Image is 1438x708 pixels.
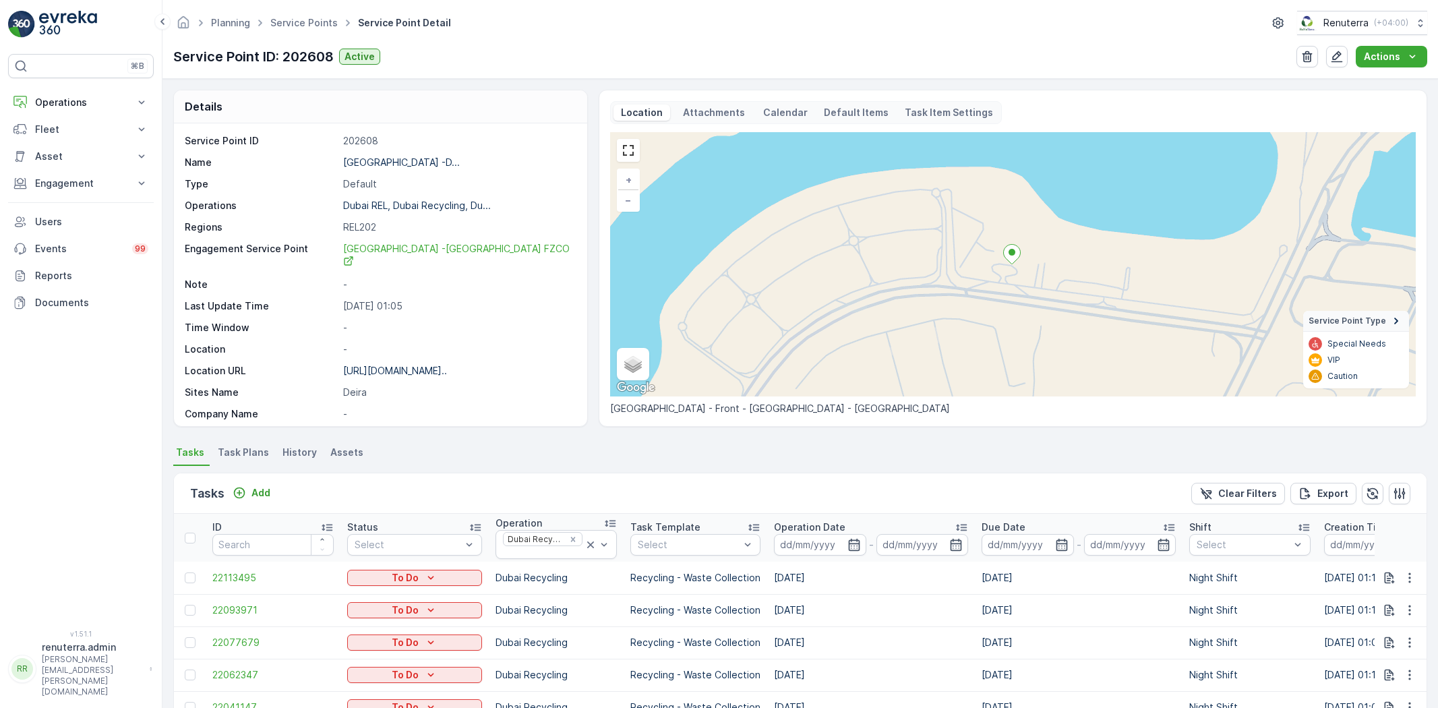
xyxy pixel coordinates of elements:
p: Engagement Service Point [185,242,338,270]
p: To Do [392,603,419,617]
p: Default [343,177,573,191]
p: [PERSON_NAME][EMAIL_ADDRESS][PERSON_NAME][DOMAIN_NAME] [42,654,143,697]
img: Google [613,379,658,396]
p: Shift [1189,521,1211,534]
td: [DATE] [975,626,1182,659]
button: Actions [1356,46,1427,67]
p: Events [35,242,124,256]
p: Recycling - Waste Collection [630,668,760,682]
p: Type [185,177,338,191]
span: Assets [330,446,363,459]
button: To Do [347,570,482,586]
a: Service Points [270,17,338,28]
p: Service Point ID [185,134,338,148]
p: - [1077,537,1081,553]
p: Deira [343,386,573,399]
a: Homepage [176,20,191,32]
summary: Service Point Type [1303,311,1409,332]
input: dd/mm/yyyy [1324,534,1416,556]
a: 22062347 [212,668,334,682]
span: + [626,174,632,185]
td: [DATE] [767,562,975,594]
span: Task Plans [218,446,269,459]
a: Zoom Out [618,190,638,210]
p: To Do [392,636,419,649]
p: Status [347,521,378,534]
p: Select [355,538,461,552]
p: Dubai Recycling [496,668,617,682]
button: To Do [347,635,482,651]
input: dd/mm/yyyy [982,534,1074,556]
p: Add [251,486,270,500]
span: v 1.51.1 [8,630,154,638]
a: 22093971 [212,603,334,617]
div: RR [11,658,33,680]
button: Fleet [8,116,154,143]
p: Fleet [35,123,127,136]
a: View Fullscreen [618,140,638,160]
p: - [869,537,874,553]
p: ( +04:00 ) [1374,18,1408,28]
p: Operations [185,199,338,212]
p: Special Needs [1327,338,1386,349]
p: Actions [1364,50,1400,63]
p: Creation Time [1324,521,1391,534]
a: 22113495 [212,571,334,585]
p: Engagement [35,177,127,190]
input: dd/mm/yyyy [774,534,866,556]
a: Planning [211,17,250,28]
p: Location URL [185,364,338,378]
p: Last Update Time [185,299,338,313]
div: Toggle Row Selected [185,572,196,583]
img: logo [8,11,35,38]
p: Operations [35,96,127,109]
button: Asset [8,143,154,170]
p: Caution [1327,371,1358,382]
p: - [343,343,573,356]
a: 22077679 [212,636,334,649]
input: dd/mm/yyyy [876,534,969,556]
td: [DATE] [975,659,1182,691]
p: Recycling - Waste Collection [630,603,760,617]
p: 202608 [343,134,573,148]
p: Name [185,156,338,169]
p: To Do [392,668,419,682]
p: Location [619,106,665,119]
p: [DATE] 01:05 [343,299,573,313]
p: Documents [35,296,148,309]
p: Recycling - Waste Collection [630,571,760,585]
p: Select [638,538,740,552]
p: VIP [1327,355,1340,365]
p: - [343,278,573,291]
button: Clear Filters [1191,483,1285,504]
img: Screenshot_2024-07-26_at_13.33.01.png [1297,16,1318,30]
p: REL202 [343,220,573,234]
p: Renuterra [1323,16,1369,30]
a: Events99 [8,235,154,262]
div: Remove Dubai Recycling [566,534,580,545]
input: Search [212,534,334,556]
p: Dubai Recycling [496,636,617,649]
p: [URL][DOMAIN_NAME].. [343,365,447,376]
div: Toggle Row Selected [185,637,196,648]
button: Add [227,485,276,501]
a: Zoom In [618,170,638,190]
span: Service Point Detail [355,16,454,30]
a: Layers [618,349,648,379]
p: Sites Name [185,386,338,399]
input: dd/mm/yyyy [1084,534,1176,556]
p: 99 [135,243,146,254]
a: Documents [8,289,154,316]
div: Dubai Recycling [504,533,565,545]
p: Night Shift [1189,571,1311,585]
p: Due Date [982,521,1025,534]
button: Operations [8,89,154,116]
p: [GEOGRAPHIC_DATA] -D... [343,156,460,168]
td: [DATE] [767,594,975,626]
span: Tasks [176,446,204,459]
a: Reports [8,262,154,289]
a: Open this area in Google Maps (opens a new window) [613,379,658,396]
